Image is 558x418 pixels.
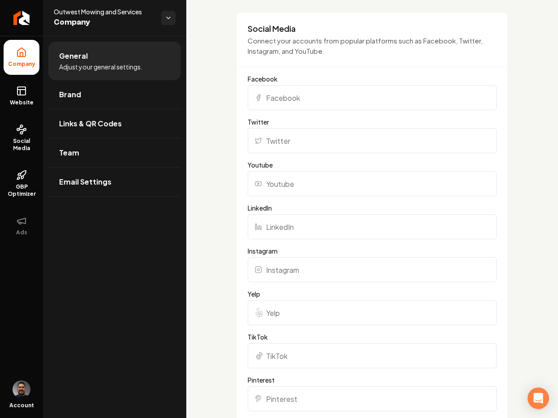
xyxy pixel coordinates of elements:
[13,11,30,25] img: Rebolt Logo
[248,332,497,341] label: TikTok
[54,16,154,29] span: Company
[59,147,79,158] span: Team
[59,118,122,129] span: Links & QR Codes
[59,62,142,71] span: Adjust your general settings.
[13,380,30,398] img: Daniel Humberto Ortega Celis
[248,203,497,212] label: LinkedIn
[248,289,497,298] label: Yelp
[6,99,37,106] span: Website
[48,138,181,167] a: Team
[4,117,39,159] a: Social Media
[248,171,497,196] input: Youtube
[4,208,39,243] button: Ads
[4,183,39,198] span: GBP Optimizer
[48,109,181,138] a: Links & QR Codes
[9,402,34,409] span: Account
[248,343,497,368] input: TikTok
[248,386,497,411] input: Pinterest
[248,160,497,169] label: Youtube
[248,117,497,126] label: Twitter
[248,85,497,110] input: Facebook
[248,246,497,255] label: Instagram
[248,36,497,56] p: Connect your accounts from popular platforms such as Facebook, Twitter, Instagram, and YouTube.
[248,74,497,83] label: Facebook
[13,229,31,236] span: Ads
[248,257,497,282] input: Instagram
[248,128,497,153] input: Twitter
[59,89,81,100] span: Brand
[59,51,88,61] span: General
[48,168,181,196] a: Email Settings
[54,7,154,16] span: Outwest Mowing and Services
[48,80,181,109] a: Brand
[4,138,39,152] span: Social Media
[4,163,39,205] a: GBP Optimizer
[248,214,497,239] input: LinkedIn
[248,300,497,325] input: Yelp
[13,380,30,398] button: Open user button
[248,23,497,34] h3: Social Media
[59,177,112,187] span: Email Settings
[528,388,549,409] div: Open Intercom Messenger
[4,60,39,68] span: Company
[248,375,497,384] label: Pinterest
[4,78,39,113] a: Website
